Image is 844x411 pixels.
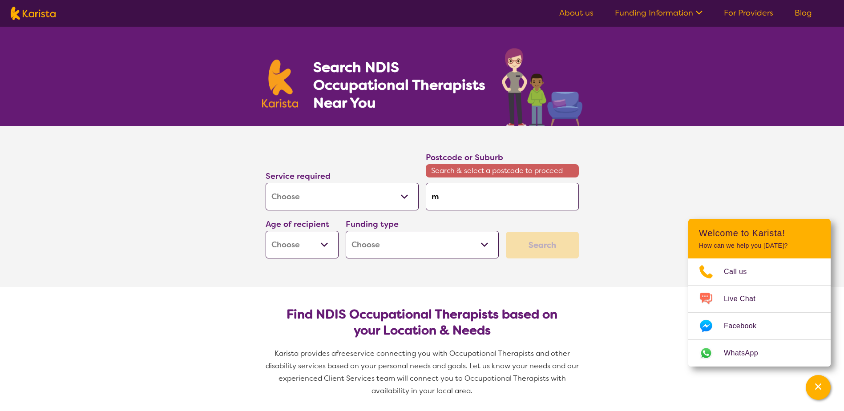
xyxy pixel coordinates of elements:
h1: Search NDIS Occupational Therapists Near You [313,58,486,112]
label: Age of recipient [266,219,329,230]
p: How can we help you [DATE]? [699,242,820,250]
span: Karista provides a [275,349,336,358]
label: Service required [266,171,331,181]
input: Type [426,183,579,210]
label: Postcode or Suburb [426,152,503,163]
img: Karista logo [262,60,299,108]
button: Channel Menu [806,375,831,400]
a: About us [559,8,594,18]
span: Call us [724,265,758,278]
span: Live Chat [724,292,766,306]
a: Funding Information [615,8,703,18]
h2: Welcome to Karista! [699,228,820,238]
span: Facebook [724,319,767,333]
a: For Providers [724,8,773,18]
img: Karista logo [11,7,56,20]
div: Channel Menu [688,219,831,367]
ul: Choose channel [688,258,831,367]
a: Blog [795,8,812,18]
span: Search & select a postcode to proceed [426,164,579,177]
span: free [336,349,350,358]
span: service connecting you with Occupational Therapists and other disability services based on your p... [266,349,581,395]
span: WhatsApp [724,347,769,360]
label: Funding type [346,219,399,230]
a: Web link opens in a new tab. [688,340,831,367]
img: occupational-therapy [502,48,582,126]
h2: Find NDIS Occupational Therapists based on your Location & Needs [273,306,572,338]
